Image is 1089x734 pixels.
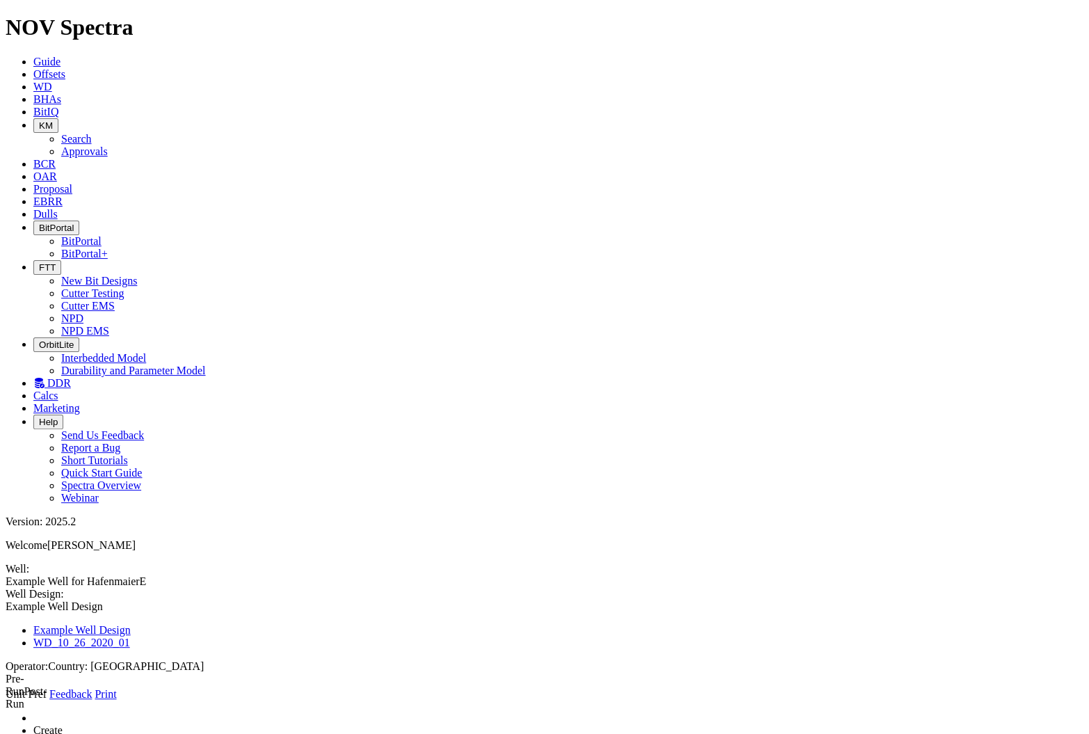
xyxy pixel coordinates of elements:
[33,637,130,648] a: WD_10_26_2020_01
[33,68,65,80] a: Offsets
[33,196,63,207] a: EBRR
[61,145,108,157] a: Approvals
[33,183,72,195] a: Proposal
[61,275,137,287] a: New Bit Designs
[48,660,204,672] span: Country: [GEOGRAPHIC_DATA]
[33,221,79,235] button: BitPortal
[39,120,53,131] span: KM
[39,417,58,427] span: Help
[33,158,56,170] a: BCR
[39,223,74,233] span: BitPortal
[6,660,48,672] span: Operator:
[61,312,83,324] a: NPD
[33,402,80,414] a: Marketing
[47,539,136,551] span: [PERSON_NAME]
[6,516,1083,528] div: Version: 2025.2
[61,467,142,479] a: Quick Start Guide
[61,454,128,466] a: Short Tutorials
[6,15,1083,40] h1: NOV Spectra
[61,442,120,454] a: Report a Bug
[33,260,61,275] button: FTT
[39,340,74,350] span: OrbitLite
[61,479,141,491] a: Spectra Overview
[6,575,146,587] span: Example Well for HafenmaierE
[33,624,131,636] a: Example Well Design
[6,588,1083,649] span: Well Design:
[33,377,71,389] a: DDR
[6,563,1083,588] span: Well:
[6,539,1083,552] p: Welcome
[61,248,108,260] a: BitPortal+
[95,688,116,700] a: Print
[61,287,124,299] a: Cutter Testing
[6,685,47,710] label: Post-Run
[61,235,102,247] a: BitPortal
[61,133,92,145] a: Search
[33,93,61,105] a: BHAs
[61,352,146,364] a: Interbedded Model
[61,325,109,337] a: NPD EMS
[33,81,52,93] a: WD
[33,337,79,352] button: OrbitLite
[33,415,63,429] button: Help
[49,688,92,700] a: Feedback
[33,106,58,118] a: BitIQ
[61,492,99,504] a: Webinar
[61,365,206,376] a: Durability and Parameter Model
[61,300,115,312] a: Cutter EMS
[6,600,103,612] span: Example Well Design
[33,170,57,182] a: OAR
[61,429,144,441] a: Send Us Feedback
[33,390,58,401] a: Calcs
[6,673,24,697] label: Pre-Run
[33,118,58,133] button: KM
[33,208,58,220] a: Dulls
[33,56,60,67] a: Guide
[47,377,71,389] span: DDR
[6,688,47,700] a: Unit Pref
[39,262,56,273] span: FTT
